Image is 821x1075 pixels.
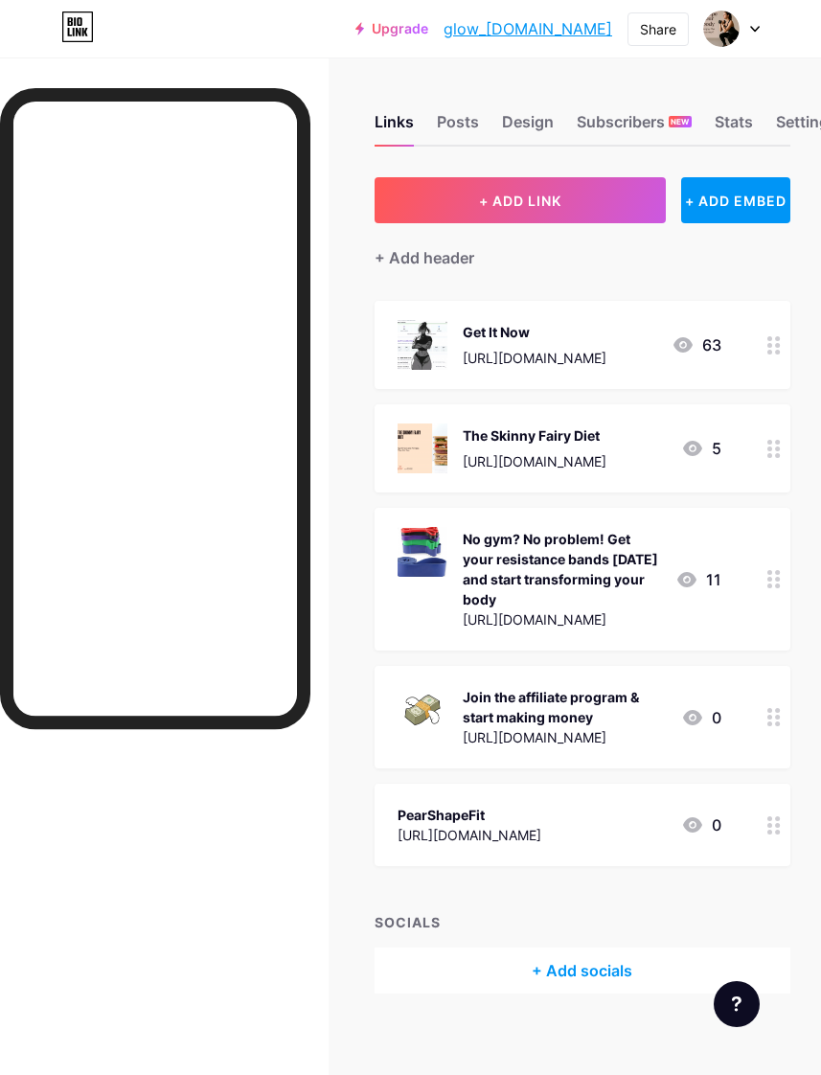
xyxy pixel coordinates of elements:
[577,110,692,145] div: Subscribers
[672,333,721,356] div: 63
[463,348,606,368] div: [URL][DOMAIN_NAME]
[375,177,666,223] button: + ADD LINK
[398,527,447,577] img: No gym? No problem! Get your resistance bands today and start transforming your body
[640,19,676,39] div: Share
[375,948,790,994] div: + Add socials
[681,437,721,460] div: 5
[444,17,612,40] a: glow_[DOMAIN_NAME]
[463,451,606,471] div: [URL][DOMAIN_NAME]
[681,177,790,223] div: + ADD EMBED
[675,568,721,591] div: 11
[502,110,554,145] div: Design
[681,813,721,836] div: 0
[463,425,606,446] div: The Skinny Fairy Diet
[375,912,790,932] div: SOCIALS
[375,110,414,145] div: Links
[463,322,606,342] div: Get It Now
[463,529,660,609] div: No gym? No problem! Get your resistance bands [DATE] and start transforming your body
[479,193,561,209] span: + ADD LINK
[671,116,689,127] span: NEW
[463,609,660,629] div: [URL][DOMAIN_NAME]
[437,110,479,145] div: Posts
[398,825,541,845] div: [URL][DOMAIN_NAME]
[463,687,666,727] div: Join the affiliate program & start making money
[703,11,740,47] img: glow_4
[398,423,447,473] img: The Skinny Fairy Diet
[398,805,541,825] div: PearShapeFit
[398,320,447,370] img: Get It Now
[681,706,721,729] div: 0
[355,21,428,36] a: Upgrade
[375,246,474,269] div: + Add header
[398,685,447,735] img: Join the affiliate program & start making money
[463,727,666,747] div: [URL][DOMAIN_NAME]
[715,110,753,145] div: Stats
